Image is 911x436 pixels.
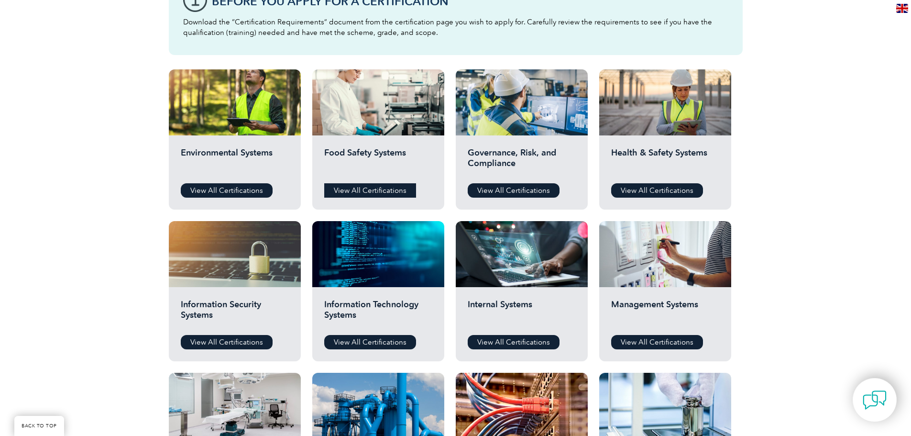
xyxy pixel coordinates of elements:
a: BACK TO TOP [14,416,64,436]
a: View All Certifications [324,335,416,349]
img: en [896,4,908,13]
p: Download the “Certification Requirements” document from the certification page you wish to apply ... [183,17,728,38]
h2: Management Systems [611,299,719,328]
a: View All Certifications [468,183,560,198]
a: View All Certifications [181,335,273,349]
a: View All Certifications [611,335,703,349]
h2: Environmental Systems [181,147,289,176]
a: View All Certifications [468,335,560,349]
h2: Information Technology Systems [324,299,432,328]
a: View All Certifications [324,183,416,198]
a: View All Certifications [611,183,703,198]
h2: Internal Systems [468,299,576,328]
a: View All Certifications [181,183,273,198]
img: contact-chat.png [863,388,887,412]
h2: Health & Safety Systems [611,147,719,176]
h2: Food Safety Systems [324,147,432,176]
h2: Information Security Systems [181,299,289,328]
h2: Governance, Risk, and Compliance [468,147,576,176]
